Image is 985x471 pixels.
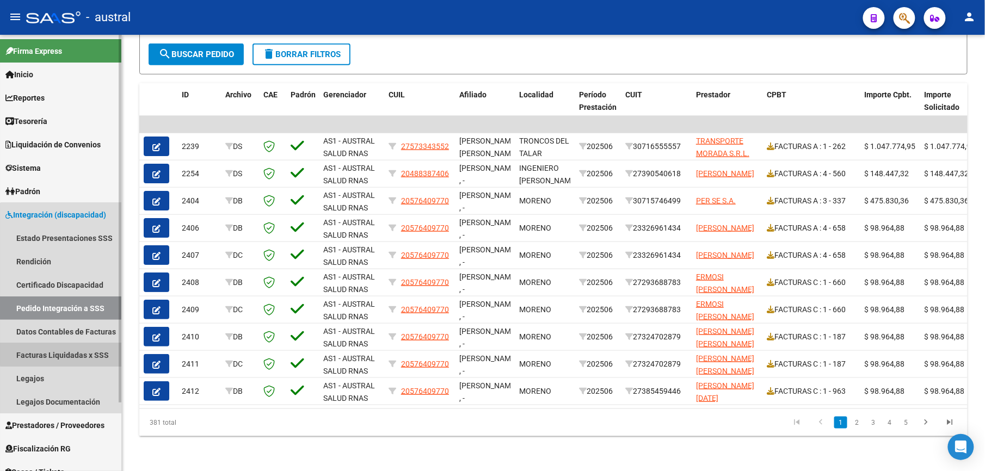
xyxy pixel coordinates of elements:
[225,90,251,99] span: Archivo
[696,381,754,402] span: [PERSON_NAME][DATE]
[579,90,617,111] span: Período Prestación
[401,142,449,151] span: 27573343552
[401,251,449,259] span: 20576409770
[519,90,553,99] span: Localidad
[767,276,856,289] div: FACTURAS C : 1 - 660
[323,300,375,321] span: AS1 - AUSTRAL SALUD RNAS
[323,272,375,294] span: AS1 - AUSTRAL SALUD RNAS
[621,83,692,131] datatable-header-cell: CUIT
[225,331,255,343] div: DB
[767,358,856,370] div: FACTURAS C : 1 - 187
[225,222,255,234] div: DB
[225,385,255,398] div: DB
[323,90,366,99] span: Gerenciador
[865,387,905,395] span: $ 98.964,88
[5,115,47,127] span: Tesorería
[625,331,687,343] div: 27324702879
[519,360,551,368] span: MORENO
[384,83,455,131] datatable-header-cell: CUIL
[158,47,171,60] mat-icon: search
[625,385,687,398] div: 27385459446
[225,249,255,262] div: DC
[920,83,980,131] datatable-header-cell: Importe Solicitado
[519,196,551,205] span: MORENO
[925,278,965,287] span: $ 98.964,88
[401,169,449,178] span: 20488387406
[696,327,754,348] span: [PERSON_NAME] [PERSON_NAME]
[323,137,375,158] span: AS1 - AUSTRAL SALUD RNAS
[182,331,217,343] div: 2410
[519,164,577,185] span: INGENIERO [PERSON_NAME]
[5,185,40,197] span: Padrón
[867,417,880,429] a: 3
[389,90,405,99] span: CUIL
[767,90,786,99] span: CPBT
[455,83,515,131] datatable-header-cell: Afiliado
[625,249,687,262] div: 23326961434
[182,140,217,153] div: 2239
[696,169,754,178] span: [PERSON_NAME]
[767,168,856,180] div: FACTURAS A : 4 - 560
[182,303,217,316] div: 2409
[865,360,905,368] span: $ 98.964,88
[323,218,375,239] span: AS1 - AUSTRAL SALUD RNAS
[833,413,849,432] li: page 1
[401,387,449,395] span: 20576409770
[883,417,896,429] a: 4
[459,90,487,99] span: Afiliado
[767,303,856,316] div: FACTURAS C : 1 - 660
[696,137,749,158] span: TRANSPORTE MORADA S.R.L.
[225,168,255,180] div: DS
[925,387,965,395] span: $ 98.964,88
[323,327,375,348] span: AS1 - AUSTRAL SALUD RNAS
[519,251,551,259] span: MORENO
[225,358,255,370] div: DC
[625,140,687,153] div: 30716555557
[459,218,518,239] span: [PERSON_NAME] , -
[519,278,551,287] span: MORENO
[865,251,905,259] span: $ 98.964,88
[262,49,341,59] span: Borrar Filtros
[323,381,375,402] span: AS1 - AUSTRAL SALUD RNAS
[459,164,518,185] span: [PERSON_NAME] , -
[515,83,575,131] datatable-header-cell: Localidad
[762,83,860,131] datatable-header-cell: CPBT
[696,196,736,205] span: PER SE S.A.
[882,413,898,432] li: page 4
[865,224,905,232] span: $ 98.964,88
[5,139,101,151] span: Liquidación de Convenios
[182,385,217,398] div: 2412
[401,196,449,205] span: 20576409770
[786,417,807,429] a: go to first page
[579,276,617,289] div: 202506
[696,300,754,321] span: ERMOSI [PERSON_NAME]
[849,413,865,432] li: page 2
[5,419,104,431] span: Prestadores / Proveedores
[900,417,913,429] a: 5
[291,90,316,99] span: Padrón
[925,224,965,232] span: $ 98.964,88
[579,168,617,180] div: 202506
[5,69,33,80] span: Inicio
[925,332,965,341] span: $ 98.964,88
[319,83,384,131] datatable-header-cell: Gerenciador
[401,224,449,232] span: 20576409770
[9,10,22,23] mat-icon: menu
[5,443,71,455] span: Fiscalización RG
[810,417,831,429] a: go to previous page
[963,10,976,23] mat-icon: person
[286,83,319,131] datatable-header-cell: Padrón
[323,164,375,185] span: AS1 - AUSTRAL SALUD RNAS
[940,417,961,429] a: go to last page
[86,5,131,29] span: - austral
[925,142,976,151] span: $ 1.047.774,95
[625,222,687,234] div: 23326961434
[925,169,969,178] span: $ 148.447,32
[262,47,275,60] mat-icon: delete
[459,381,518,402] span: [PERSON_NAME] , -
[865,413,882,432] li: page 3
[182,90,189,99] span: ID
[865,305,905,314] span: $ 98.964,88
[225,195,255,207] div: DB
[925,305,965,314] span: $ 98.964,88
